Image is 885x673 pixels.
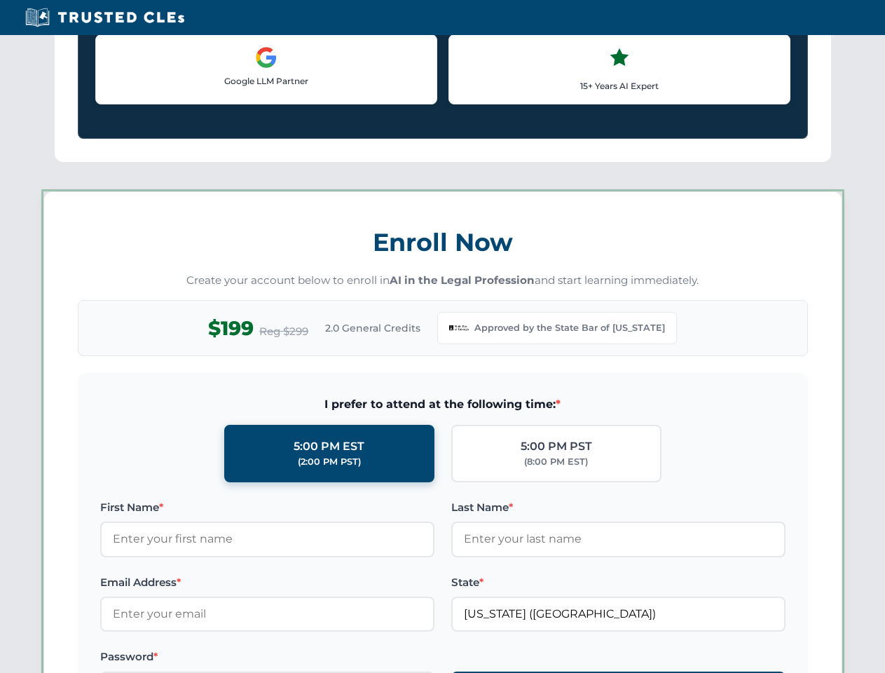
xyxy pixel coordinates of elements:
span: $199 [208,313,254,344]
input: Enter your first name [100,522,434,557]
span: I prefer to attend at the following time: [100,395,785,414]
div: 5:00 PM EST [294,437,364,456]
label: Password [100,648,434,665]
label: Last Name [451,499,785,516]
strong: AI in the Legal Profession [390,273,535,287]
div: (2:00 PM PST) [298,455,361,469]
p: Google LLM Partner [107,74,425,88]
p: Create your account below to enroll in and start learning immediately. [78,273,808,289]
div: 5:00 PM PST [521,437,592,456]
img: Georgia Bar [449,318,469,338]
img: Trusted CLEs [21,7,188,28]
input: Enter your email [100,597,434,632]
h3: Enroll Now [78,220,808,264]
img: Google [255,46,277,69]
input: Georgia (GA) [451,597,785,632]
label: First Name [100,499,434,516]
p: 15+ Years AI Expert [460,79,778,93]
input: Enter your last name [451,522,785,557]
span: Reg $299 [259,323,308,340]
span: 2.0 General Credits [325,320,420,336]
div: (8:00 PM EST) [524,455,588,469]
span: Approved by the State Bar of [US_STATE] [474,321,665,335]
label: Email Address [100,574,434,591]
label: State [451,574,785,591]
